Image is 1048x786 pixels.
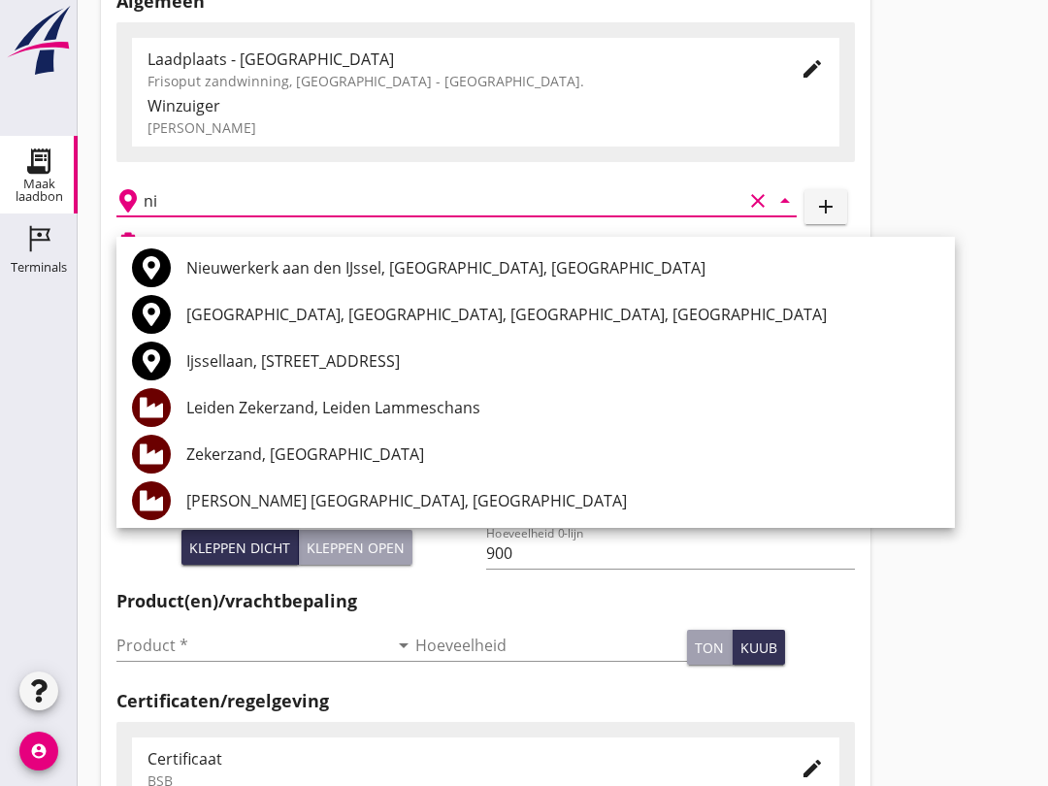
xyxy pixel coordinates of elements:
button: Kleppen dicht [181,530,299,565]
div: Terminals [11,261,67,274]
div: Certificaat [147,747,770,770]
div: [PERSON_NAME] [GEOGRAPHIC_DATA], [GEOGRAPHIC_DATA] [186,489,939,512]
i: arrow_drop_down [392,634,415,657]
div: Winzuiger [147,94,824,117]
input: Product * [116,630,388,661]
div: Frisoput zandwinning, [GEOGRAPHIC_DATA] - [GEOGRAPHIC_DATA]. [147,71,770,91]
div: [PERSON_NAME] [147,117,824,138]
div: Kleppen open [307,538,405,558]
div: kuub [740,638,777,658]
i: edit [801,57,824,81]
button: kuub [733,630,785,665]
div: Laadplaats - [GEOGRAPHIC_DATA] [147,48,770,71]
input: Losplaats [144,185,742,216]
button: Kleppen open [299,530,412,565]
i: account_circle [19,732,58,770]
i: arrow_drop_down [773,189,797,213]
div: Nieuwerkerk aan den IJssel, [GEOGRAPHIC_DATA], [GEOGRAPHIC_DATA] [186,256,939,279]
div: Ijssellaan, [STREET_ADDRESS] [186,349,939,373]
i: edit [801,757,824,780]
div: Kleppen dicht [189,538,290,558]
input: Hoeveelheid [415,630,687,661]
div: Leiden Zekerzand, Leiden Lammeschans [186,396,939,419]
h2: Beladen vaartuig [147,233,246,250]
div: ton [695,638,724,658]
div: Zekerzand, [GEOGRAPHIC_DATA] [186,442,939,466]
img: logo-small.a267ee39.svg [4,5,74,77]
h2: Product(en)/vrachtbepaling [116,588,855,614]
i: add [814,195,837,218]
h2: Certificaten/regelgeving [116,688,855,714]
input: Hoeveelheid 0-lijn [486,538,856,569]
div: [GEOGRAPHIC_DATA], [GEOGRAPHIC_DATA], [GEOGRAPHIC_DATA], [GEOGRAPHIC_DATA] [186,303,939,326]
button: ton [687,630,733,665]
i: clear [746,189,770,213]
